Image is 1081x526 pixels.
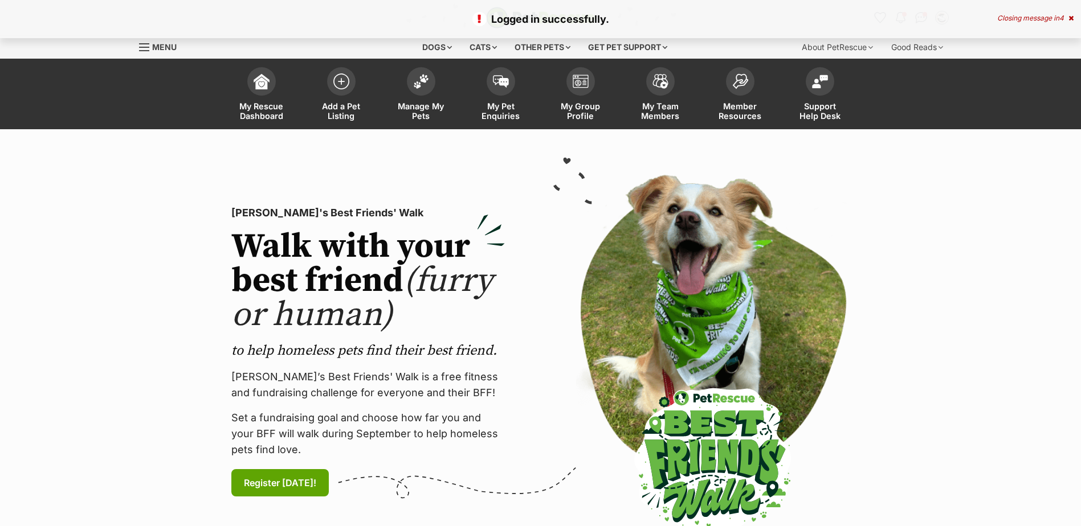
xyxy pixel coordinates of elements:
[780,61,860,129] a: Support Help Desk
[621,61,700,129] a: My Team Members
[244,476,316,490] span: Register [DATE]!
[222,61,301,129] a: My Rescue Dashboard
[883,36,951,59] div: Good Reads
[732,73,748,89] img: member-resources-icon-8e73f808a243e03378d46382f2149f9095a855e16c252ad45f914b54edf8863c.svg
[152,42,177,52] span: Menu
[462,36,505,59] div: Cats
[231,342,505,360] p: to help homeless pets find their best friend.
[301,61,381,129] a: Add a Pet Listing
[231,469,329,496] a: Register [DATE]!
[231,260,493,336] span: (furry or human)
[381,61,461,129] a: Manage My Pets
[231,410,505,458] p: Set a fundraising goal and choose how far you and your BFF will walk during September to help hom...
[794,36,881,59] div: About PetRescue
[236,101,287,121] span: My Rescue Dashboard
[414,36,460,59] div: Dogs
[812,75,828,88] img: help-desk-icon-fdf02630f3aa405de69fd3d07c3f3aa587a6932b1a1747fa1d2bba05be0121f9.svg
[652,74,668,89] img: team-members-icon-5396bd8760b3fe7c0b43da4ab00e1e3bb1a5d9ba89233759b79545d2d3fc5d0d.svg
[254,73,270,89] img: dashboard-icon-eb2f2d2d3e046f16d808141f083e7271f6b2e854fb5c12c21221c1fb7104beca.svg
[635,101,686,121] span: My Team Members
[231,230,505,332] h2: Walk with your best friend
[580,36,675,59] div: Get pet support
[316,101,367,121] span: Add a Pet Listing
[794,101,846,121] span: Support Help Desk
[493,75,509,88] img: pet-enquiries-icon-7e3ad2cf08bfb03b45e93fb7055b45f3efa6380592205ae92323e6603595dc1f.svg
[700,61,780,129] a: Member Resources
[139,36,185,56] a: Menu
[555,101,606,121] span: My Group Profile
[461,61,541,129] a: My Pet Enquiries
[333,73,349,89] img: add-pet-listing-icon-0afa8454b4691262ce3f59096e99ab1cd57d4a30225e0717b998d2c9b9846f56.svg
[395,101,447,121] span: Manage My Pets
[231,205,505,221] p: [PERSON_NAME]'s Best Friends' Walk
[715,101,766,121] span: Member Resources
[573,75,589,88] img: group-profile-icon-3fa3cf56718a62981997c0bc7e787c4b2cf8bcc04b72c1350f741eb67cf2f40e.svg
[231,369,505,401] p: [PERSON_NAME]’s Best Friends' Walk is a free fitness and fundraising challenge for everyone and t...
[507,36,578,59] div: Other pets
[541,61,621,129] a: My Group Profile
[475,101,527,121] span: My Pet Enquiries
[413,74,429,89] img: manage-my-pets-icon-02211641906a0b7f246fdf0571729dbe1e7629f14944591b6c1af311fb30b64b.svg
